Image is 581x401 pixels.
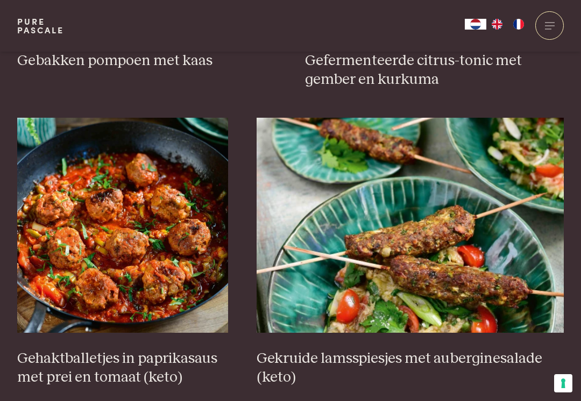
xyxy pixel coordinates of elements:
[257,118,564,333] img: Gekruide lamsspiesjes met auberginesalade (keto)
[17,17,64,34] a: PurePascale
[17,118,228,387] a: Gehaktballetjes in paprikasaus met prei en tomaat (keto) Gehaktballetjes in paprikasaus met prei ...
[465,19,486,30] div: Language
[465,19,529,30] aside: Language selected: Nederlands
[17,118,228,333] img: Gehaktballetjes in paprikasaus met prei en tomaat (keto)
[17,349,228,386] h3: Gehaktballetjes in paprikasaus met prei en tomaat (keto)
[465,19,486,30] a: NL
[305,52,564,89] h3: Gefermenteerde citrus-tonic met gember en kurkuma
[486,19,529,30] ul: Language list
[257,118,564,387] a: Gekruide lamsspiesjes met auberginesalade (keto) Gekruide lamsspiesjes met auberginesalade (keto)
[486,19,508,30] a: EN
[508,19,529,30] a: FR
[17,52,277,70] h3: Gebakken pompoen met kaas
[257,349,564,386] h3: Gekruide lamsspiesjes met auberginesalade (keto)
[554,374,572,392] button: Uw voorkeuren voor toestemming voor trackingtechnologieën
